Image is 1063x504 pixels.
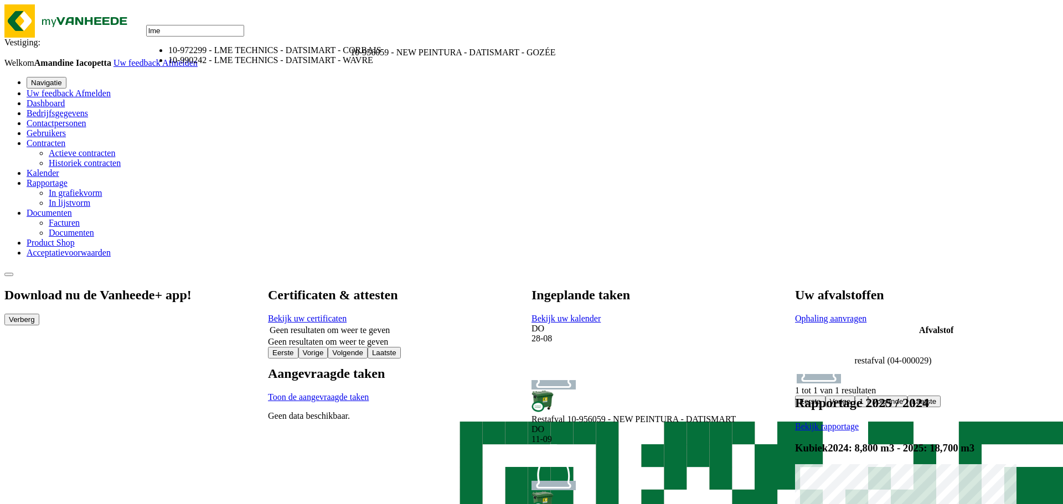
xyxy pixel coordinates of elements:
a: Historiek contracten [49,158,121,168]
td: restafval (04-000029) [854,337,1019,385]
a: Actieve contracten [49,148,115,158]
span: 10-956059 - NEW PEINTURA - DATISMART - GOZÉE [350,48,555,57]
a: Bedrijfsgegevens [27,108,88,118]
a: Rapportage [27,178,68,188]
h3: Kubiek [795,442,974,454]
li: 10-990242 - LME TECHNICS - DATSIMART - WAVRE [168,55,381,65]
a: Kalender [27,168,59,178]
button: Verberg [4,314,39,325]
button: Navigatie [27,77,66,89]
a: Product Shop [27,238,75,247]
span: Uw feedback [113,58,161,67]
li: 10-972299 - LME TECHNICS - DATSIMART - CORBAIS [168,45,381,55]
h2: Certificaten & attesten [268,288,494,303]
a: In lijstvorm [49,198,90,207]
a: Uw feedback [27,89,75,98]
a: Gebruikers [27,128,66,138]
nav: pagination [268,347,494,358]
a: Acceptatievoorwaarden [27,248,111,257]
button: First [268,347,298,358]
span: 2024: 8,800 m3 - 2025: 18,700 m3 [828,442,974,454]
td: Geen resultaten om weer te geven [269,325,493,336]
div: Geen resultaten om weer te geven [268,337,494,347]
button: Next [328,347,368,358]
a: Ophaling aanvragen [795,314,866,323]
span: Navigatie [31,79,62,87]
a: Bekijk uw kalender [531,314,601,323]
h2: Ingeplande taken [531,288,736,303]
span: 10-956059 - NEW PEINTURA - DATISMART [567,414,736,424]
div: 11-09 [531,434,736,444]
div: DO [531,424,736,434]
span: Restafval [531,414,565,424]
span: Afvalstof [919,325,953,335]
a: Bekijk rapportage [795,422,859,431]
h2: Aangevraagde taken [268,366,385,381]
strong: Amandine Iacopetta [34,58,111,67]
a: Bekijk uw certificaten [268,314,347,323]
a: In grafiekvorm [49,188,102,198]
img: WB-1100-CU [531,390,554,412]
div: DO [531,324,736,334]
h2: Uw afvalstoffen [795,288,1020,303]
a: Contracten [27,138,65,148]
span: Uw feedback [27,89,74,98]
a: Documenten [27,208,72,217]
img: myVanheede [4,4,137,38]
button: Previous [298,347,328,358]
p: Geen data beschikbaar. [268,411,385,421]
span: Vestiging: [4,38,40,47]
div: 28-08 [531,334,736,344]
a: Dashboard [27,98,65,108]
a: Documenten [49,228,94,237]
a: Toon de aangevraagde taken [268,392,369,402]
a: Contactpersonen [27,118,86,128]
a: Uw feedback [113,58,162,67]
span: Welkom [4,58,113,67]
a: Facturen [49,218,80,227]
a: Afmelden [75,89,111,98]
span: Verberg [9,315,35,324]
h2: Rapportage 2025 / 2024 [795,396,974,411]
button: Last [368,347,401,358]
